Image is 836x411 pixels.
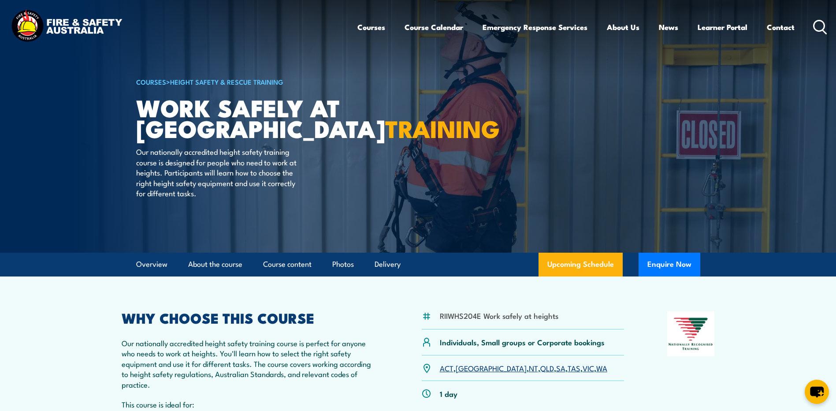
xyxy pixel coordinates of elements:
[405,15,463,39] a: Course Calendar
[440,337,605,347] p: Individuals, Small groups or Corporate bookings
[136,76,354,87] h6: >
[805,380,829,404] button: chat-button
[667,311,715,356] img: Nationally Recognised Training logo.
[568,362,580,373] a: TAS
[607,15,639,39] a: About Us
[122,311,379,324] h2: WHY CHOOSE THIS COURSE
[456,362,527,373] a: [GEOGRAPHIC_DATA]
[440,362,453,373] a: ACT
[170,77,283,86] a: Height Safety & Rescue Training
[596,362,607,373] a: WA
[639,253,700,276] button: Enquire Now
[583,362,594,373] a: VIC
[698,15,747,39] a: Learner Portal
[263,253,312,276] a: Course content
[767,15,795,39] a: Contact
[136,77,166,86] a: COURSES
[440,310,558,321] li: RIIWHS204E Work safely at heights
[556,362,565,373] a: SA
[440,363,607,373] p: , , , , , , ,
[529,362,538,373] a: NT
[357,15,385,39] a: Courses
[136,253,167,276] a: Overview
[136,146,297,198] p: Our nationally accredited height safety training course is designed for people who need to work a...
[539,253,623,276] a: Upcoming Schedule
[122,338,379,389] p: Our nationally accredited height safety training course is perfect for anyone who needs to work a...
[136,97,354,138] h1: Work Safely at [GEOGRAPHIC_DATA]
[375,253,401,276] a: Delivery
[188,253,242,276] a: About the course
[440,389,457,399] p: 1 day
[483,15,587,39] a: Emergency Response Services
[659,15,678,39] a: News
[332,253,354,276] a: Photos
[122,399,379,409] p: This course is ideal for:
[385,109,500,146] strong: TRAINING
[540,362,554,373] a: QLD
